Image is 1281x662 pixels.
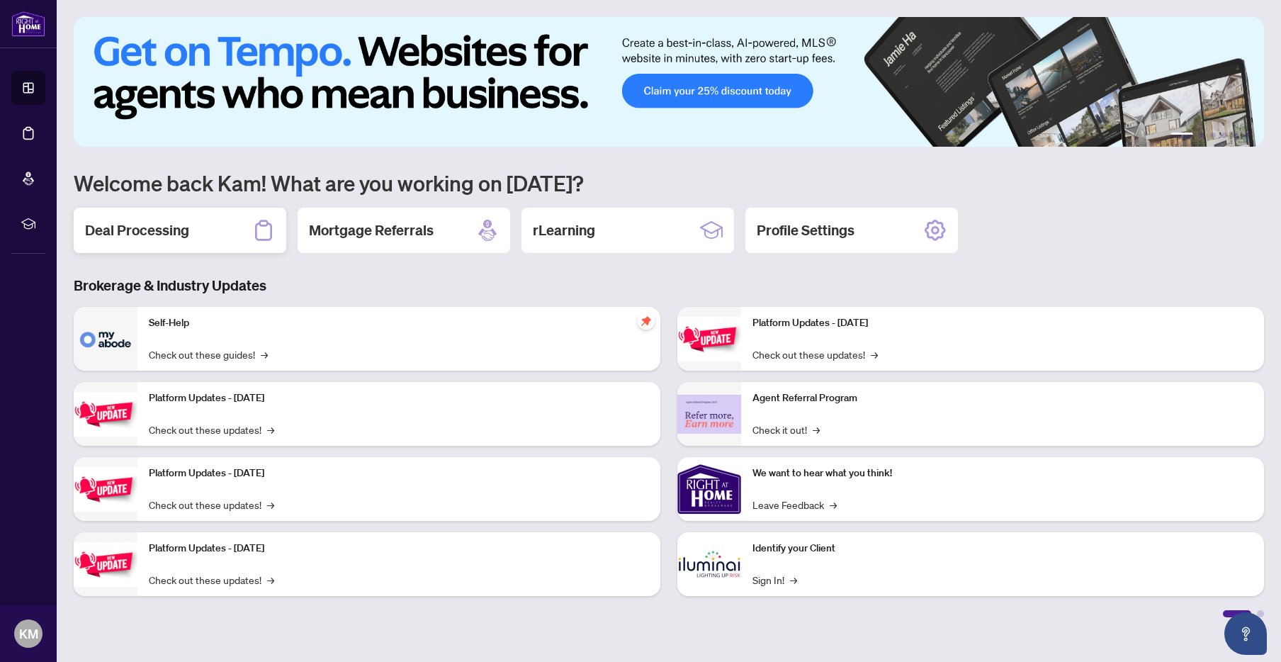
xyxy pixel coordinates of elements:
[11,11,45,37] img: logo
[830,497,837,512] span: →
[752,422,820,437] a: Check it out!→
[267,572,274,588] span: →
[638,313,655,330] span: pushpin
[871,347,878,362] span: →
[267,497,274,512] span: →
[752,315,1253,331] p: Platform Updates - [DATE]
[149,347,268,362] a: Check out these guides!→
[85,220,189,240] h2: Deal Processing
[74,169,1264,196] h1: Welcome back Kam! What are you working on [DATE]?
[1224,612,1267,655] button: Open asap
[74,467,137,512] img: Platform Updates - July 21, 2025
[1199,133,1204,138] button: 2
[1210,133,1216,138] button: 3
[1221,133,1227,138] button: 4
[752,541,1253,556] p: Identify your Client
[677,317,741,361] img: Platform Updates - June 23, 2025
[74,392,137,437] img: Platform Updates - September 16, 2025
[149,497,274,512] a: Check out these updates!→
[1233,133,1238,138] button: 5
[74,17,1264,147] img: Slide 0
[149,572,274,588] a: Check out these updates!→
[19,624,38,644] span: KM
[757,220,854,240] h2: Profile Settings
[74,542,137,587] img: Platform Updates - July 8, 2025
[752,572,797,588] a: Sign In!→
[752,391,1253,406] p: Agent Referral Program
[149,422,274,437] a: Check out these updates!→
[149,541,649,556] p: Platform Updates - [DATE]
[813,422,820,437] span: →
[149,391,649,406] p: Platform Updates - [DATE]
[1170,133,1193,138] button: 1
[752,497,837,512] a: Leave Feedback→
[752,347,878,362] a: Check out these updates!→
[677,395,741,434] img: Agent Referral Program
[74,307,137,371] img: Self-Help
[267,422,274,437] span: →
[1244,133,1250,138] button: 6
[309,220,434,240] h2: Mortgage Referrals
[149,315,649,331] p: Self-Help
[677,457,741,521] img: We want to hear what you think!
[149,466,649,481] p: Platform Updates - [DATE]
[677,532,741,596] img: Identify your Client
[261,347,268,362] span: →
[74,276,1264,296] h3: Brokerage & Industry Updates
[790,572,797,588] span: →
[752,466,1253,481] p: We want to hear what you think!
[533,220,595,240] h2: rLearning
